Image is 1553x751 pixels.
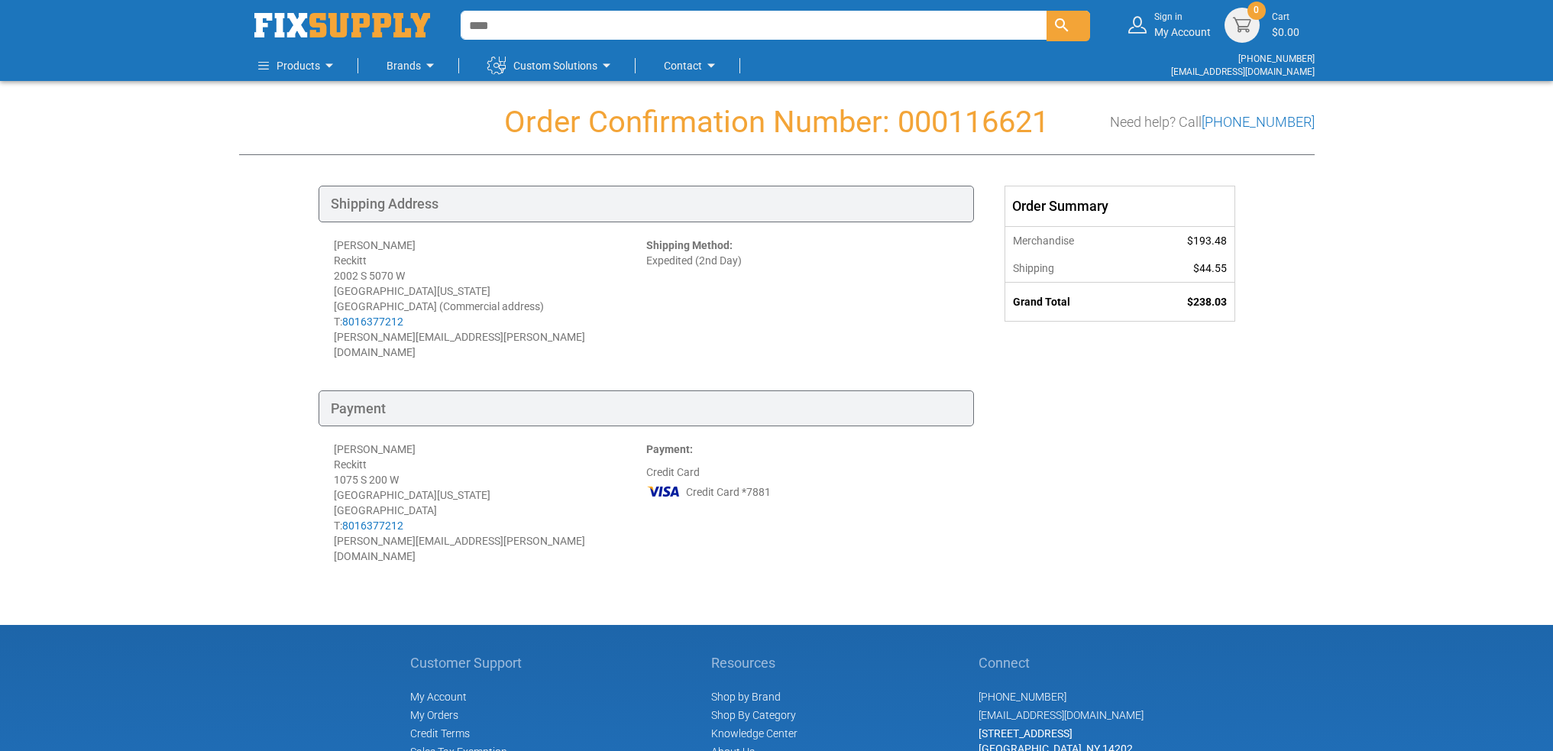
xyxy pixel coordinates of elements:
a: [EMAIL_ADDRESS][DOMAIN_NAME] [979,709,1144,721]
a: [PHONE_NUMBER] [1202,114,1315,130]
a: Brands [387,50,439,81]
span: $238.03 [1187,296,1227,308]
span: $44.55 [1193,262,1227,274]
th: Shipping [1005,254,1138,283]
span: $0.00 [1272,26,1299,38]
img: Fix Industrial Supply [254,13,430,37]
span: My Account [410,691,467,703]
strong: Shipping Method: [646,239,733,251]
span: My Orders [410,709,458,721]
h3: Need help? Call [1110,115,1315,130]
span: Credit Card *7881 [686,484,771,500]
h5: Customer Support [410,656,530,671]
a: Products [258,50,338,81]
div: [PERSON_NAME] Reckitt 2002 S 5070 W [GEOGRAPHIC_DATA][US_STATE] [GEOGRAPHIC_DATA] (Commercial add... [334,238,646,360]
span: 0 [1254,4,1259,17]
span: Credit Terms [410,727,470,740]
a: Shop by Brand [711,691,781,703]
div: Order Summary [1005,186,1234,226]
strong: Payment: [646,443,693,455]
strong: Grand Total [1013,296,1070,308]
div: Expedited (2nd Day) [646,238,959,360]
div: My Account [1154,11,1211,39]
div: [PERSON_NAME] Reckitt 1075 S 200 W [GEOGRAPHIC_DATA][US_STATE] [GEOGRAPHIC_DATA] T: [PERSON_NAME]... [334,442,646,564]
a: Knowledge Center [711,727,798,740]
a: Custom Solutions [487,50,616,81]
a: [PHONE_NUMBER] [979,691,1066,703]
small: Sign in [1154,11,1211,24]
a: Shop By Category [711,709,796,721]
h1: Order Confirmation Number: 000116621 [239,105,1315,139]
h5: Resources [711,656,798,671]
div: Credit Card [646,442,959,564]
span: $193.48 [1187,235,1227,247]
a: 8016377212 [342,520,403,532]
a: 8016377212 [342,316,403,328]
div: Shipping Address [319,186,974,222]
img: VI [646,480,681,503]
a: [EMAIL_ADDRESS][DOMAIN_NAME] [1171,66,1315,77]
a: Contact [664,50,720,81]
a: [PHONE_NUMBER] [1238,53,1315,64]
div: Payment [319,390,974,427]
a: store logo [254,13,430,37]
h5: Connect [979,656,1144,671]
th: Merchandise [1005,226,1138,254]
small: Cart [1272,11,1299,24]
